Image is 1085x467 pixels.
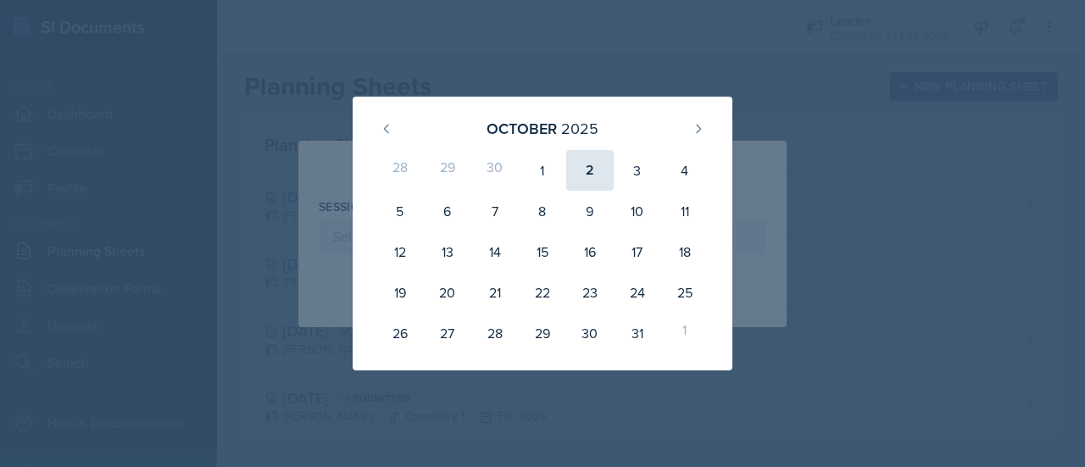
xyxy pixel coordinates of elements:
[614,191,661,231] div: 10
[471,313,519,353] div: 28
[614,231,661,272] div: 17
[661,150,709,191] div: 4
[424,150,471,191] div: 29
[566,231,614,272] div: 16
[376,231,424,272] div: 12
[661,272,709,313] div: 25
[424,313,471,353] div: 27
[519,231,566,272] div: 15
[376,272,424,313] div: 19
[566,191,614,231] div: 9
[519,191,566,231] div: 8
[424,272,471,313] div: 20
[519,150,566,191] div: 1
[376,150,424,191] div: 28
[471,191,519,231] div: 7
[471,272,519,313] div: 21
[471,231,519,272] div: 14
[566,313,614,353] div: 30
[487,117,557,140] div: October
[561,117,598,140] div: 2025
[566,272,614,313] div: 23
[424,191,471,231] div: 6
[376,191,424,231] div: 5
[424,231,471,272] div: 13
[519,272,566,313] div: 22
[566,150,614,191] div: 2
[661,191,709,231] div: 11
[376,313,424,353] div: 26
[661,313,709,353] div: 1
[614,313,661,353] div: 31
[614,150,661,191] div: 3
[519,313,566,353] div: 29
[614,272,661,313] div: 24
[661,231,709,272] div: 18
[471,150,519,191] div: 30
